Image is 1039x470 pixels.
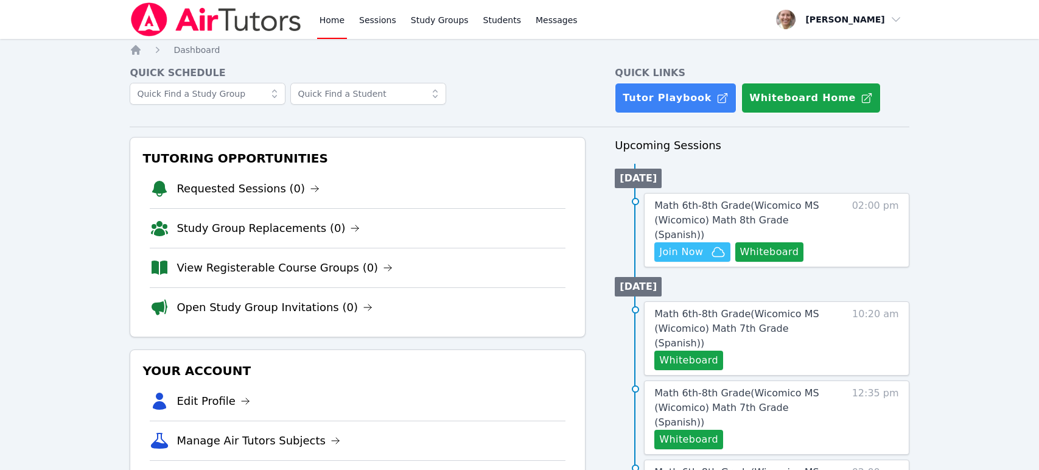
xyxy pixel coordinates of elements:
[852,307,899,370] span: 10:20 am
[140,360,575,382] h3: Your Account
[654,386,838,430] a: Math 6th-8th Grade(Wicomico MS (Wicomico) Math 7th Grade (Spanish))
[536,14,578,26] span: Messages
[615,277,662,296] li: [DATE]
[130,44,909,56] nav: Breadcrumb
[852,198,899,262] span: 02:00 pm
[659,245,703,259] span: Join Now
[654,200,819,240] span: Math 6th-8th Grade ( Wicomico MS (Wicomico) Math 8th Grade (Spanish) )
[177,259,393,276] a: View Registerable Course Groups (0)
[173,44,220,56] a: Dashboard
[735,242,804,262] button: Whiteboard
[615,137,909,154] h3: Upcoming Sessions
[654,198,838,242] a: Math 6th-8th Grade(Wicomico MS (Wicomico) Math 8th Grade (Spanish))
[177,432,340,449] a: Manage Air Tutors Subjects
[177,393,250,410] a: Edit Profile
[654,307,838,351] a: Math 6th-8th Grade(Wicomico MS (Wicomico) Math 7th Grade (Spanish))
[852,386,899,449] span: 12:35 pm
[177,220,360,237] a: Study Group Replacements (0)
[741,83,881,113] button: Whiteboard Home
[130,66,586,80] h4: Quick Schedule
[654,430,723,449] button: Whiteboard
[140,147,575,169] h3: Tutoring Opportunities
[654,387,819,428] span: Math 6th-8th Grade ( Wicomico MS (Wicomico) Math 7th Grade (Spanish) )
[615,83,736,113] a: Tutor Playbook
[615,169,662,188] li: [DATE]
[130,83,285,105] input: Quick Find a Study Group
[654,351,723,370] button: Whiteboard
[654,242,730,262] button: Join Now
[130,2,302,37] img: Air Tutors
[654,308,819,349] span: Math 6th-8th Grade ( Wicomico MS (Wicomico) Math 7th Grade (Spanish) )
[173,45,220,55] span: Dashboard
[615,66,909,80] h4: Quick Links
[177,299,373,316] a: Open Study Group Invitations (0)
[177,180,320,197] a: Requested Sessions (0)
[290,83,446,105] input: Quick Find a Student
